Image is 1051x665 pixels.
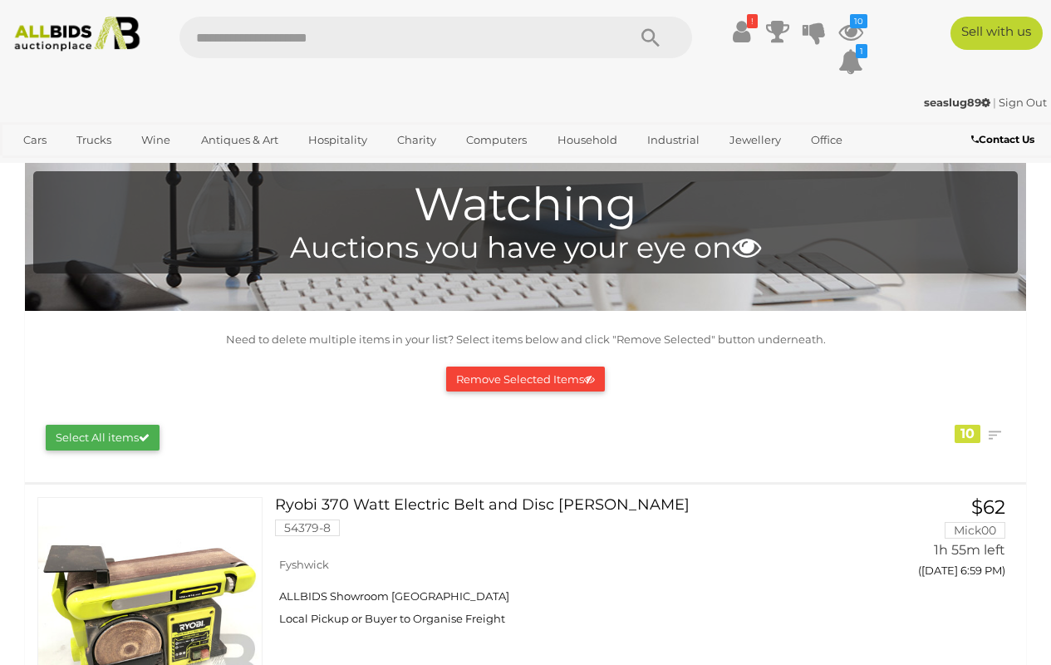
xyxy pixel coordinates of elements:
a: Trucks [66,126,122,154]
a: 1 [838,47,863,76]
div: 10 [955,425,980,443]
a: Cars [12,126,57,154]
a: Wine [130,126,181,154]
a: Contact Us [971,131,1039,149]
a: Sign Out [999,96,1047,109]
p: Need to delete multiple items in your list? Select items below and click "Remove Selected" button... [33,330,1018,349]
i: ! [747,14,758,28]
a: Charity [386,126,447,154]
span: $62 [971,495,1005,519]
a: Computers [455,126,538,154]
a: $62 Mick00 1h 55m left ([DATE] 6:59 PM) [872,497,1009,586]
h1: Watching [42,180,1009,230]
a: Household [547,126,628,154]
button: Remove Selected Items [446,367,605,392]
a: 10 [838,17,863,47]
a: Office [800,126,853,154]
i: 10 [850,14,867,28]
a: Antiques & Art [190,126,289,154]
a: Hospitality [297,126,378,154]
button: Select All items [46,425,160,451]
a: Jewellery [719,126,792,154]
h4: Auctions you have your eye on [42,232,1009,264]
a: seaslug89 [924,96,993,109]
a: Ryobi 370 Watt Electric Belt and Disc [PERSON_NAME] 54379-8 [287,497,847,549]
a: [GEOGRAPHIC_DATA] [76,154,216,181]
strong: seaslug89 [924,96,990,109]
img: Allbids.com.au [7,17,146,52]
span: | [993,96,996,109]
button: Search [609,17,692,58]
i: 1 [856,44,867,58]
b: Contact Us [971,133,1034,145]
a: Sports [12,154,68,181]
a: Sell with us [950,17,1043,50]
a: ! [729,17,754,47]
a: Industrial [636,126,710,154]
